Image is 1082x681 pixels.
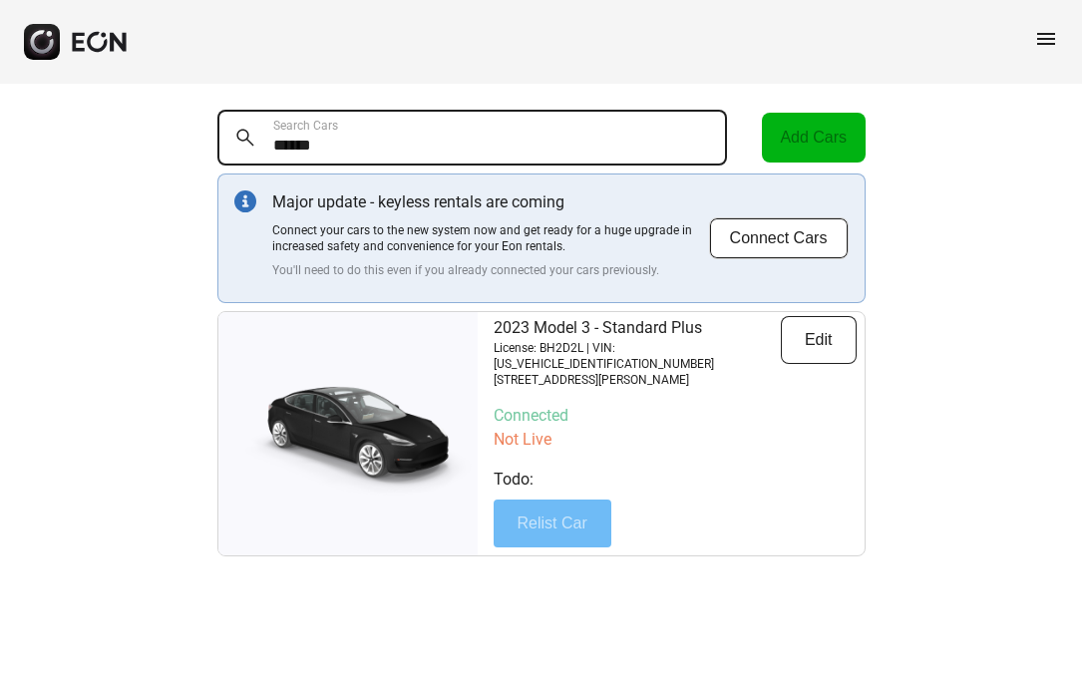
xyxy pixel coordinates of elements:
p: Major update - keyless rentals are coming [272,190,709,214]
img: car [218,369,478,499]
p: Todo: [494,468,857,492]
p: License: BH2D2L | VIN: [US_VEHICLE_IDENTIFICATION_NUMBER] [494,340,781,372]
p: 2023 Model 3 - Standard Plus [494,316,781,340]
p: Connect your cars to the new system now and get ready for a huge upgrade in increased safety and ... [272,222,709,254]
button: Relist Car [494,500,611,547]
p: Not Live [494,428,857,452]
p: Connected [494,404,857,428]
span: menu [1034,27,1058,51]
label: Search Cars [273,118,338,134]
button: Edit [781,316,857,364]
img: info [234,190,256,212]
p: [STREET_ADDRESS][PERSON_NAME] [494,372,781,388]
p: You'll need to do this even if you already connected your cars previously. [272,262,709,278]
button: Connect Cars [709,217,849,259]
